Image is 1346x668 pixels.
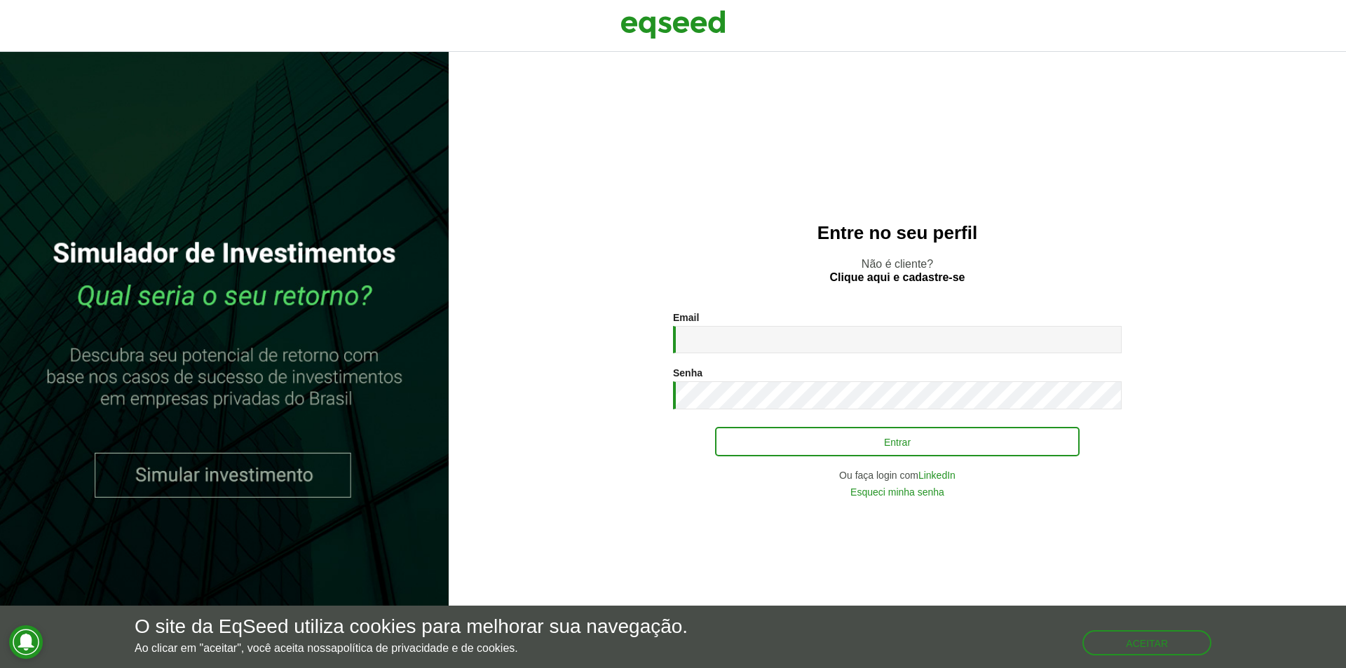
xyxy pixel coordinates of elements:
button: Entrar [715,427,1080,456]
label: Senha [673,368,702,378]
a: Clique aqui e cadastre-se [830,272,965,283]
img: EqSeed Logo [620,7,726,42]
button: Aceitar [1082,630,1211,655]
div: Ou faça login com [673,470,1122,480]
a: LinkedIn [918,470,956,480]
p: Não é cliente? [477,257,1318,284]
p: Ao clicar em "aceitar", você aceita nossa . [135,641,688,655]
a: política de privacidade e de cookies [337,643,515,654]
h5: O site da EqSeed utiliza cookies para melhorar sua navegação. [135,616,688,638]
a: Esqueci minha senha [850,487,944,497]
label: Email [673,313,699,322]
h2: Entre no seu perfil [477,223,1318,243]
